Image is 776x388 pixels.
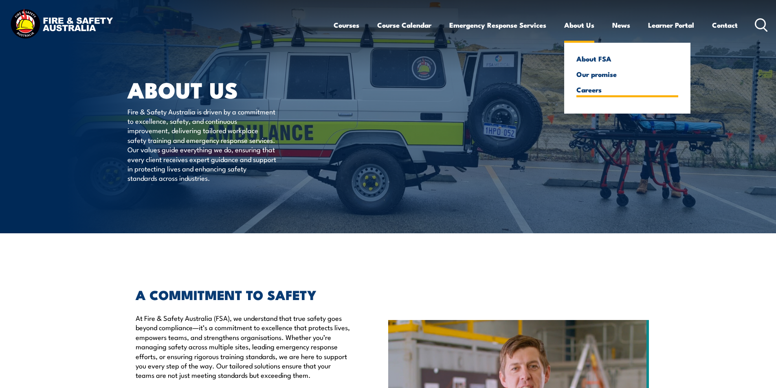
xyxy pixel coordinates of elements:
[576,70,678,78] a: Our promise
[576,55,678,62] a: About FSA
[712,14,738,36] a: Contact
[128,107,276,183] p: Fire & Safety Australia is driven by a commitment to excellence, safety, and continuous improveme...
[648,14,694,36] a: Learner Portal
[334,14,359,36] a: Courses
[136,313,351,380] p: At Fire & Safety Australia (FSA), we understand that true safety goes beyond compliance—it’s a co...
[576,86,678,93] a: Careers
[128,80,329,99] h1: About Us
[612,14,630,36] a: News
[136,289,351,300] h2: A COMMITMENT TO SAFETY
[449,14,546,36] a: Emergency Response Services
[564,14,594,36] a: About Us
[377,14,431,36] a: Course Calendar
